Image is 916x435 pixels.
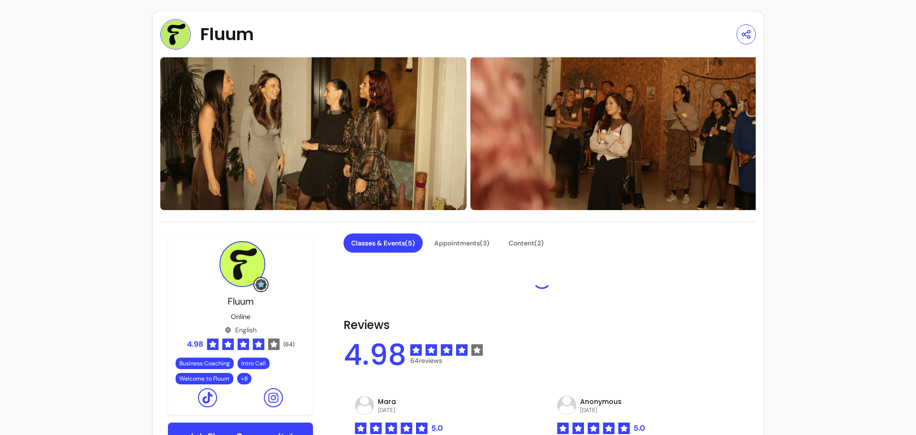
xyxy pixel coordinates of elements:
[501,233,552,253] button: Content(2)
[160,57,467,210] img: https://d22cr2pskkweo8.cloudfront.net/7da0f95d-a9ed-4b41-b915-5433de84e032
[580,406,622,414] p: [DATE]
[558,396,576,414] img: avatar
[355,396,374,414] img: avatar
[634,423,645,434] span: 5.0
[219,241,265,287] img: Provider image
[532,270,552,289] div: Loading
[580,397,622,406] p: Anonymous
[470,57,777,210] img: https://d22cr2pskkweo8.cloudfront.net/bebc8608-c9bb-47e6-9180-4ba40991fc76
[343,340,406,369] span: 4.98
[427,233,497,253] button: Appointments(3)
[239,375,250,382] span: + 8
[187,339,203,350] span: 4.98
[410,356,483,365] span: 64 reviews
[160,19,191,50] img: Provider image
[255,279,267,290] img: Grow
[231,312,250,321] p: Online
[343,233,423,253] button: Classes & Events(5)
[378,397,396,406] p: Mara
[179,360,230,367] span: Business Coaching
[200,25,254,44] span: Fluum
[228,295,254,308] span: Fluum
[378,406,396,414] p: [DATE]
[179,375,229,382] span: Welcome to Fluum
[241,360,266,367] span: Intro Call
[225,325,257,335] div: English
[431,423,443,434] span: 5.0
[283,340,294,348] span: ( 64 )
[343,318,740,333] h2: Reviews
